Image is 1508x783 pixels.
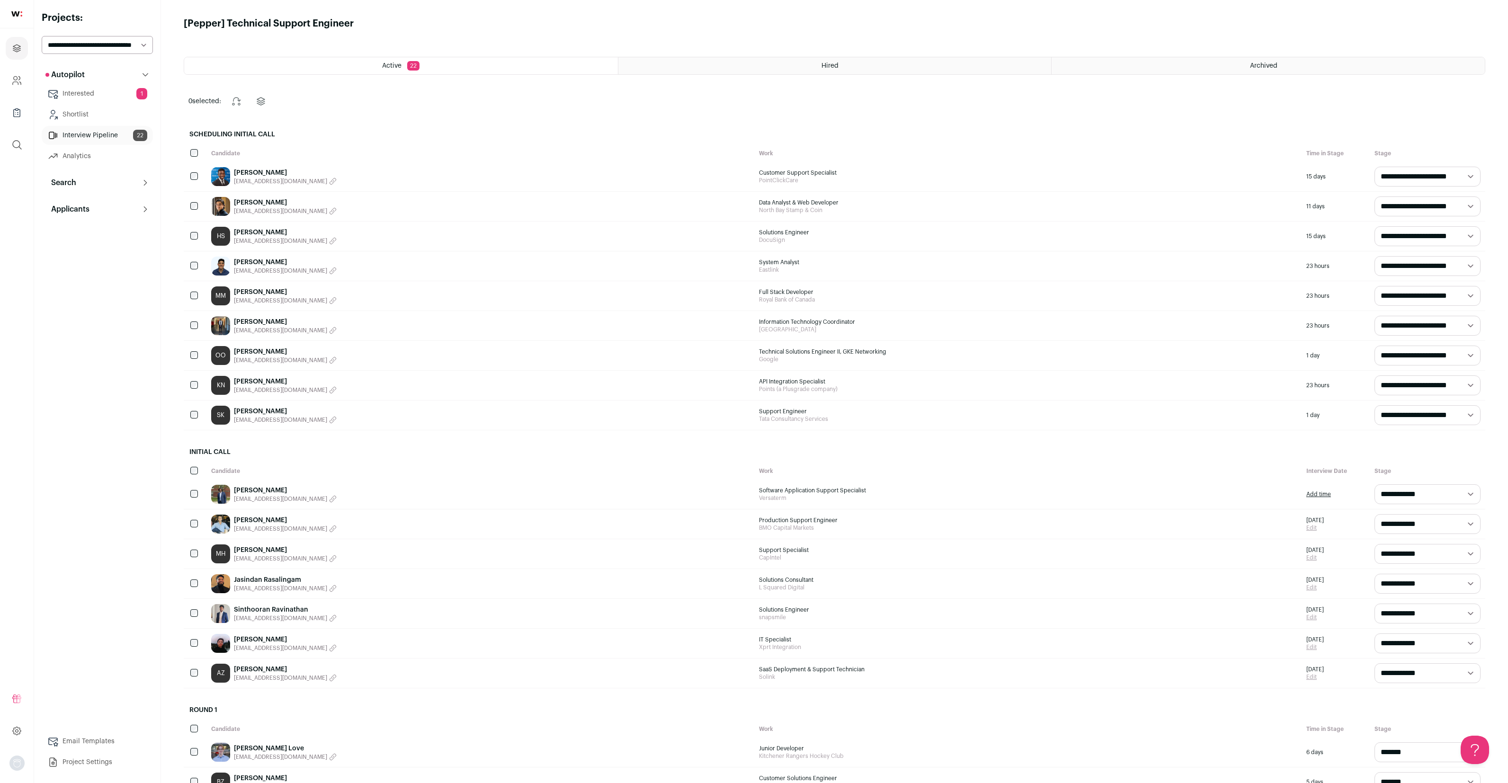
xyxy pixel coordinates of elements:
[225,90,248,113] button: Change stage
[211,515,230,534] img: f5c562ada07900bbfba070095802eb14de938c648a39f2768e216d6d9b7872c1.jpg
[234,198,337,207] a: [PERSON_NAME]
[1302,281,1370,311] div: 23 hours
[1461,736,1489,764] iframe: Help Scout Beacon - Open
[1250,62,1277,69] span: Archived
[234,555,337,562] button: [EMAIL_ADDRESS][DOMAIN_NAME]
[234,674,337,682] button: [EMAIL_ADDRESS][DOMAIN_NAME]
[234,297,337,304] button: [EMAIL_ADDRESS][DOMAIN_NAME]
[234,753,337,761] button: [EMAIL_ADDRESS][DOMAIN_NAME]
[9,756,25,771] button: Open dropdown
[234,416,327,424] span: [EMAIL_ADDRESS][DOMAIN_NAME]
[234,267,327,275] span: [EMAIL_ADDRESS][DOMAIN_NAME]
[211,197,230,216] img: b56d921c66bd359601ead28d18e5d22458f9ae34536a262327548b851569d979.jpg
[234,416,337,424] button: [EMAIL_ADDRESS][DOMAIN_NAME]
[407,61,419,71] span: 22
[759,774,1297,782] span: Customer Solutions Engineer
[759,415,1297,423] span: Tata Consultancy Services
[184,442,1485,463] h2: Initial Call
[759,524,1297,532] span: BMO Capital Markets
[1306,666,1324,673] span: [DATE]
[234,178,337,185] button: [EMAIL_ADDRESS][DOMAIN_NAME]
[45,204,89,215] p: Applicants
[206,463,754,480] div: Candidate
[759,236,1297,244] span: DocuSign
[1306,490,1331,498] a: Add time
[234,356,337,364] button: [EMAIL_ADDRESS][DOMAIN_NAME]
[1306,606,1324,614] span: [DATE]
[9,756,25,771] img: nopic.png
[759,348,1297,356] span: Technical Solutions Engineer II, GKE Networking
[42,173,153,192] button: Search
[206,721,754,738] div: Candidate
[759,487,1297,494] span: Software Application Support Specialist
[754,145,1302,162] div: Work
[42,732,153,751] a: Email Templates
[184,124,1485,145] h2: Scheduling Initial Call
[234,178,327,185] span: [EMAIL_ADDRESS][DOMAIN_NAME]
[1370,145,1485,162] div: Stage
[759,752,1297,760] span: Kitchener Rangers Hockey Club
[234,228,337,237] a: [PERSON_NAME]
[234,605,337,614] a: Sinthooran Ravinathan
[759,356,1297,363] span: Google
[759,296,1297,303] span: Royal Bank of Canada
[234,585,337,592] button: [EMAIL_ADDRESS][DOMAIN_NAME]
[759,258,1297,266] span: System Analyst
[234,495,337,503] button: [EMAIL_ADDRESS][DOMAIN_NAME]
[211,544,230,563] a: MH
[759,606,1297,614] span: Solutions Engineer
[45,69,85,80] p: Autopilot
[1302,341,1370,370] div: 1 day
[234,644,327,652] span: [EMAIL_ADDRESS][DOMAIN_NAME]
[1370,463,1485,480] div: Stage
[234,525,337,533] button: [EMAIL_ADDRESS][DOMAIN_NAME]
[211,634,230,653] img: d822b7e1253a1ddf042857191d77456a9c6767ed8dfde545149588d51df2bea0.jpg
[234,168,337,178] a: [PERSON_NAME]
[1302,251,1370,281] div: 23 hours
[1302,145,1370,162] div: Time in Stage
[759,745,1297,752] span: Junior Developer
[211,257,230,276] img: cc130a1fb37898ea5169390e28d833c13b9baefe9363cc58993a23c5757e22bb.jpg
[759,546,1297,554] span: Support Specialist
[211,376,230,395] a: KN
[759,266,1297,274] span: Eastlink
[234,545,337,555] a: [PERSON_NAME]
[234,386,327,394] span: [EMAIL_ADDRESS][DOMAIN_NAME]
[1306,576,1324,584] span: [DATE]
[234,267,337,275] button: [EMAIL_ADDRESS][DOMAIN_NAME]
[211,286,230,305] a: MM
[759,494,1297,502] span: Versaterm
[234,327,327,334] span: [EMAIL_ADDRESS][DOMAIN_NAME]
[234,585,327,592] span: [EMAIL_ADDRESS][DOMAIN_NAME]
[211,227,230,246] a: HS
[759,169,1297,177] span: Customer Support Specialist
[1302,162,1370,191] div: 15 days
[234,297,327,304] span: [EMAIL_ADDRESS][DOMAIN_NAME]
[1302,463,1370,480] div: Interview Date
[211,574,230,593] img: 296cb4e39310899fb3307aae25bdbcaac80292b81df1d2fffcb4a74c8eb1b4b6.jpg
[234,287,337,297] a: [PERSON_NAME]
[234,644,337,652] button: [EMAIL_ADDRESS][DOMAIN_NAME]
[1052,57,1485,74] a: Archived
[188,98,192,105] span: 0
[759,288,1297,296] span: Full Stack Developer
[211,316,230,335] img: 6ae0e303997d6358ab4dbc86d2aba3e58336fb89760e6a2b816a51c1fe20877e.jpg
[234,258,337,267] a: [PERSON_NAME]
[45,177,76,188] p: Search
[759,318,1297,326] span: Information Technology Coordinator
[759,554,1297,561] span: CapIntel
[759,229,1297,236] span: Solutions Engineer
[234,317,337,327] a: [PERSON_NAME]
[234,665,337,674] a: [PERSON_NAME]
[188,97,221,106] span: selected:
[754,463,1302,480] div: Work
[759,576,1297,584] span: Solutions Consultant
[234,614,337,622] button: [EMAIL_ADDRESS][DOMAIN_NAME]
[759,636,1297,643] span: IT Specialist
[211,406,230,425] a: SK
[42,753,153,772] a: Project Settings
[42,126,153,145] a: Interview Pipeline22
